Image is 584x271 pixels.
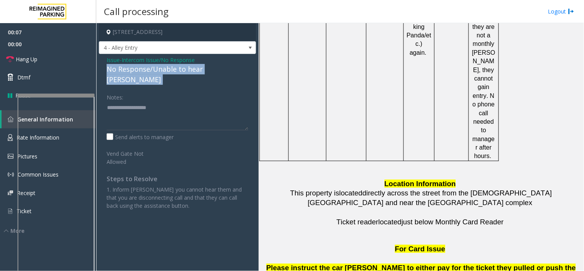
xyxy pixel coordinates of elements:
img: 'icon' [8,134,13,141]
span: This property is [290,189,340,197]
img: 'icon' [8,172,14,178]
span: For Card Issue [395,245,445,253]
label: Notes: [107,91,123,101]
h4: Steps to Resolve [107,175,248,183]
span: just below Monthly Card Reader [402,218,504,226]
span: Intercom Issue/No Response [122,56,195,64]
span: Dtmf [17,73,30,81]
img: 'icon' [8,190,13,195]
span: Ticket reader [336,218,378,226]
span: located [339,189,362,197]
span: directly across the street from the [DEMOGRAPHIC_DATA][GEOGRAPHIC_DATA] and near the [GEOGRAPHIC_... [308,189,552,207]
p: 1. Inform [PERSON_NAME] you cannot hear them and that you are disconnecting call and that they ca... [107,185,248,210]
span: /etc.) again. [410,32,431,56]
h4: [STREET_ADDRESS] [99,23,256,41]
span: Issue [107,56,120,64]
span: Pause [15,91,31,99]
label: Vend Gate Not Allowed [105,147,166,166]
span: Location Information [385,180,456,188]
img: 'icon' [8,208,13,215]
div: No Response/Unable to hear [PERSON_NAME] [107,64,248,85]
img: 'icon' [8,154,13,159]
span: Ticket [17,207,32,215]
a: Logout [548,7,574,15]
span: 4 - Alley Entry [99,42,224,54]
span: located [378,218,402,226]
h3: Call processing [100,2,172,21]
span: Receipt [17,189,35,197]
div: More [4,227,96,235]
span: - [120,56,195,64]
span: Rate Information [17,134,59,141]
a: General Information [2,110,96,128]
img: logout [568,7,574,15]
img: 'icon' [8,116,13,122]
label: Send alerts to manager [107,133,174,141]
span: Hang Up [16,55,37,63]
